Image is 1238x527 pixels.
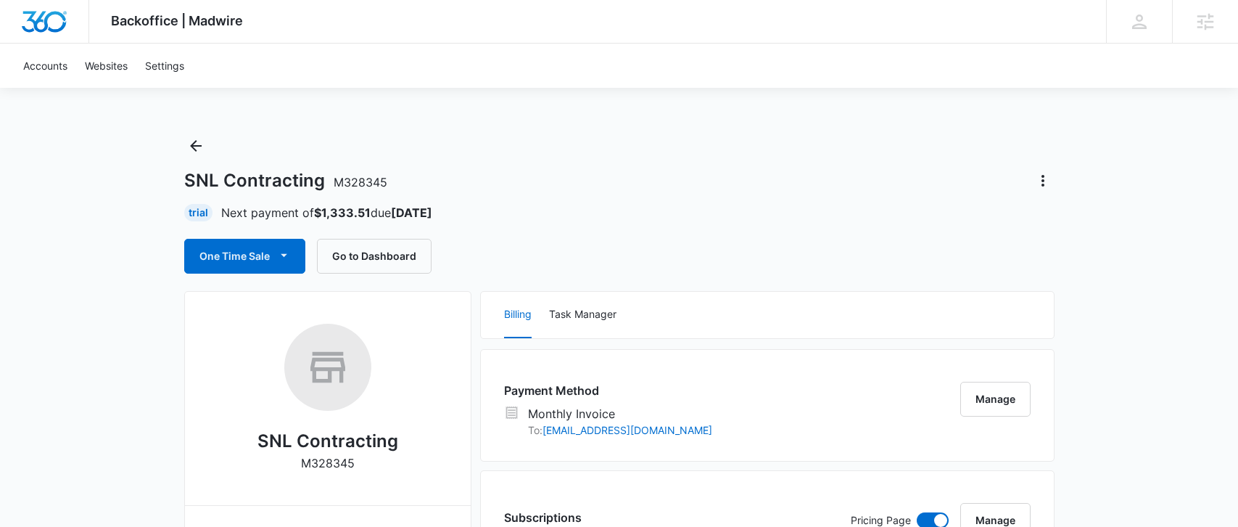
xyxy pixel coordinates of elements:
[1031,169,1055,192] button: Actions
[136,44,193,88] a: Settings
[314,205,371,220] strong: $1,333.51
[184,134,207,158] button: Back
[334,175,387,189] span: M328345
[38,38,160,49] div: Domain: [DOMAIN_NAME]
[76,44,136,88] a: Websites
[15,44,76,88] a: Accounts
[184,204,212,221] div: Trial
[317,239,432,274] button: Go to Dashboard
[184,239,305,274] button: One Time Sale
[55,86,130,95] div: Domain Overview
[960,382,1031,417] button: Manage
[542,424,712,436] a: [EMAIL_ADDRESS][DOMAIN_NAME]
[160,86,244,95] div: Keywords by Traffic
[144,84,156,96] img: tab_keywords_by_traffic_grey.svg
[528,405,712,422] p: Monthly Invoice
[41,23,71,35] div: v 4.0.25
[504,292,532,338] button: Billing
[257,428,398,454] h2: SNL Contracting
[23,38,35,49] img: website_grey.svg
[504,382,712,399] h3: Payment Method
[23,23,35,35] img: logo_orange.svg
[221,204,432,221] p: Next payment of due
[111,13,243,28] span: Backoffice | Madwire
[301,454,355,472] p: M328345
[504,509,582,526] h3: Subscriptions
[528,422,712,438] p: To:
[391,205,432,220] strong: [DATE]
[549,292,616,338] button: Task Manager
[39,84,51,96] img: tab_domain_overview_orange.svg
[184,170,387,192] h1: SNL Contracting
